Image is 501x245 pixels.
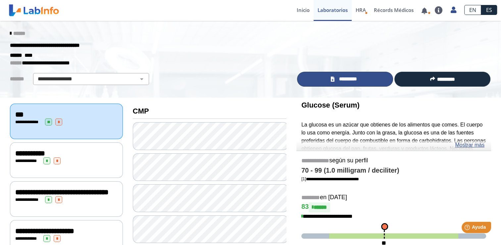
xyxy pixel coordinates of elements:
[301,176,359,181] a: [1]
[133,107,149,115] b: CMP
[301,167,486,175] h4: 70 - 99 (1.0 milligram / deciliter)
[301,157,486,165] h5: según su perfil
[455,141,484,149] a: Mostrar más
[356,7,366,13] span: HRA
[301,203,486,212] h4: 83
[301,101,360,109] b: Glucose (Serum)
[301,194,486,202] h5: en [DATE]
[464,5,481,15] a: EN
[442,219,494,238] iframe: Help widget launcher
[481,5,497,15] a: ES
[301,121,486,176] p: La glucosa es un azúcar que obtienes de los alimentos que comes. El cuerpo lo usa como energía. J...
